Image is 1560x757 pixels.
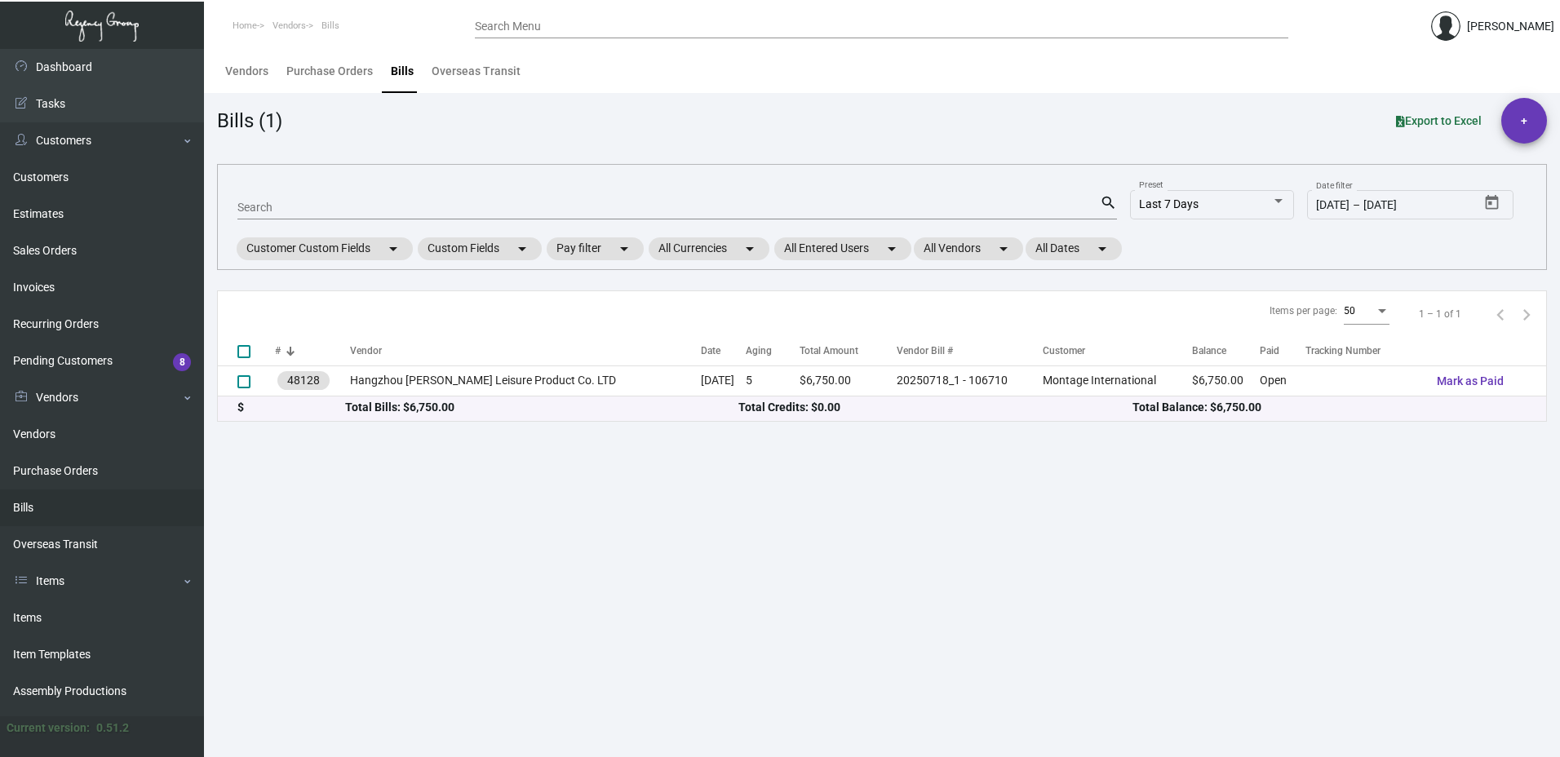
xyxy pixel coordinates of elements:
div: 1 – 1 of 1 [1419,307,1461,321]
div: Bills (1) [217,106,282,135]
td: $6,750.00 [1192,365,1260,396]
td: $6,750.00 [800,365,897,396]
div: Total Amount [800,343,858,358]
div: [PERSON_NAME] [1467,18,1554,35]
td: Hangzhou [PERSON_NAME] Leisure Product Co. LTD [350,365,701,396]
div: Vendor Bill # [897,343,953,358]
button: Open calendar [1479,190,1505,216]
div: Total Amount [800,343,897,358]
div: # [275,343,281,358]
div: Purchase Orders [286,63,373,80]
div: Total Balance: $6,750.00 [1132,399,1527,416]
div: Bills [391,63,414,80]
img: admin@bootstrapmaster.com [1431,11,1460,41]
div: Vendor [350,343,382,358]
td: Montage International [1043,365,1192,396]
div: Aging [746,343,772,358]
div: Total Credits: $0.00 [738,399,1132,416]
td: 20250718_1 - 106710 [897,365,1043,396]
div: Total Bills: $6,750.00 [345,399,739,416]
td: Open [1260,365,1305,396]
div: Vendors [225,63,268,80]
div: Tracking Number [1305,343,1424,358]
div: $ [237,399,345,416]
div: Vendor Bill # [897,343,1043,358]
td: [DATE] [701,365,746,396]
span: Last 7 Days [1139,197,1199,210]
button: Next page [1513,301,1540,327]
div: Date [701,343,746,358]
mat-icon: arrow_drop_down [740,239,760,259]
div: Customer [1043,343,1085,358]
div: Paid [1260,343,1305,358]
mat-chip: Customer Custom Fields [237,237,413,260]
span: Vendors [273,20,306,31]
div: Aging [746,343,800,358]
mat-chip: All Entered Users [774,237,911,260]
div: Paid [1260,343,1279,358]
mat-chip: 48128 [277,371,330,390]
div: Vendor [350,343,701,358]
div: Items per page: [1270,303,1337,318]
button: Export to Excel [1383,106,1495,135]
mat-icon: arrow_drop_down [383,239,403,259]
mat-chip: All Vendors [914,237,1023,260]
button: Mark as Paid [1424,366,1517,396]
span: 50 [1344,305,1355,317]
div: # [275,343,350,358]
mat-chip: All Dates [1026,237,1122,260]
mat-icon: arrow_drop_down [1092,239,1112,259]
div: Balance [1192,343,1226,358]
div: Current version: [7,719,90,737]
div: Balance [1192,343,1260,358]
span: Home [233,20,257,31]
div: Tracking Number [1305,343,1381,358]
span: + [1521,98,1527,144]
input: End date [1363,199,1442,212]
button: Previous page [1487,301,1513,327]
span: Export to Excel [1396,114,1482,127]
mat-chip: All Currencies [649,237,769,260]
mat-icon: search [1100,193,1117,213]
mat-icon: arrow_drop_down [614,239,634,259]
mat-chip: Pay filter [547,237,644,260]
mat-chip: Custom Fields [418,237,542,260]
input: Start date [1316,199,1349,212]
mat-icon: arrow_drop_down [994,239,1013,259]
div: Overseas Transit [432,63,521,80]
span: – [1353,199,1360,212]
div: 0.51.2 [96,719,129,737]
td: 5 [746,365,800,396]
mat-icon: arrow_drop_down [512,239,532,259]
mat-icon: arrow_drop_down [882,239,902,259]
mat-select: Items per page: [1344,306,1389,317]
div: Date [701,343,720,358]
span: Mark as Paid [1437,374,1504,387]
div: Customer [1043,343,1192,358]
span: Bills [321,20,339,31]
button: + [1501,98,1547,144]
